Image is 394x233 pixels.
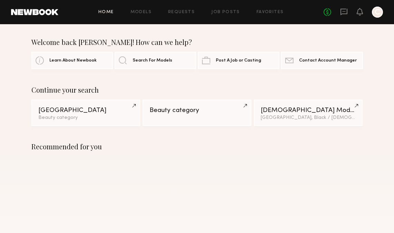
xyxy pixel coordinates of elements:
[31,142,363,151] div: Recommended for you
[372,7,383,18] a: C
[98,10,114,15] a: Home
[216,58,261,63] span: Post A Job or Casting
[299,58,357,63] span: Contact Account Manager
[261,107,356,114] div: [DEMOGRAPHIC_DATA] Models
[31,52,113,69] a: Learn About Newbook
[38,115,134,120] div: Beauty category
[254,100,363,126] a: [DEMOGRAPHIC_DATA] Models[GEOGRAPHIC_DATA], Black / [DEMOGRAPHIC_DATA]
[31,86,363,94] div: Continue your search
[150,107,245,114] div: Beauty category
[143,100,252,126] a: Beauty category
[198,52,279,69] a: Post A Job or Casting
[115,52,196,69] a: Search For Models
[281,52,363,69] a: Contact Account Manager
[131,10,152,15] a: Models
[31,100,141,126] a: [GEOGRAPHIC_DATA]Beauty category
[257,10,284,15] a: Favorites
[49,58,97,63] span: Learn About Newbook
[211,10,240,15] a: Job Posts
[168,10,195,15] a: Requests
[31,38,363,46] div: Welcome back [PERSON_NAME]! How can we help?
[133,58,172,63] span: Search For Models
[261,115,356,120] div: [GEOGRAPHIC_DATA], Black / [DEMOGRAPHIC_DATA]
[38,107,134,114] div: [GEOGRAPHIC_DATA]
